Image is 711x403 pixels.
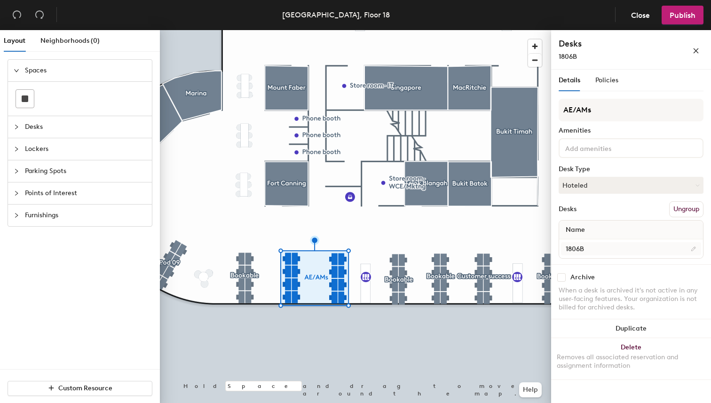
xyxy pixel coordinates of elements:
[561,221,590,238] span: Name
[559,166,703,173] div: Desk Type
[12,10,22,19] span: undo
[551,319,711,338] button: Duplicate
[559,286,703,312] div: When a desk is archived it's not active in any user-facing features. Your organization is not bil...
[559,38,662,50] h4: Desks
[623,6,658,24] button: Close
[14,213,19,218] span: collapsed
[8,6,26,24] button: Undo (⌘ + Z)
[25,116,146,138] span: Desks
[25,138,146,160] span: Lockers
[40,37,100,45] span: Neighborhoods (0)
[25,60,146,81] span: Spaces
[282,9,390,21] div: [GEOGRAPHIC_DATA], Floor 18
[14,168,19,174] span: collapsed
[25,182,146,204] span: Points of Interest
[559,53,577,61] span: 1806B
[631,11,650,20] span: Close
[8,381,152,396] button: Custom Resource
[559,205,577,213] div: Desks
[559,127,703,134] div: Amenities
[559,76,580,84] span: Details
[58,384,112,392] span: Custom Resource
[25,160,146,182] span: Parking Spots
[14,146,19,152] span: collapsed
[30,6,49,24] button: Redo (⌘ + ⇧ + Z)
[551,338,711,379] button: DeleteRemoves all associated reservation and assignment information
[25,205,146,226] span: Furnishings
[561,242,701,255] input: Unnamed desk
[557,353,705,370] div: Removes all associated reservation and assignment information
[14,190,19,196] span: collapsed
[669,201,703,217] button: Ungroup
[563,142,648,153] input: Add amenities
[4,37,25,45] span: Layout
[693,47,699,54] span: close
[14,124,19,130] span: collapsed
[14,68,19,73] span: expanded
[670,11,695,20] span: Publish
[559,177,703,194] button: Hoteled
[519,382,542,397] button: Help
[570,274,595,281] div: Archive
[662,6,703,24] button: Publish
[595,76,618,84] span: Policies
